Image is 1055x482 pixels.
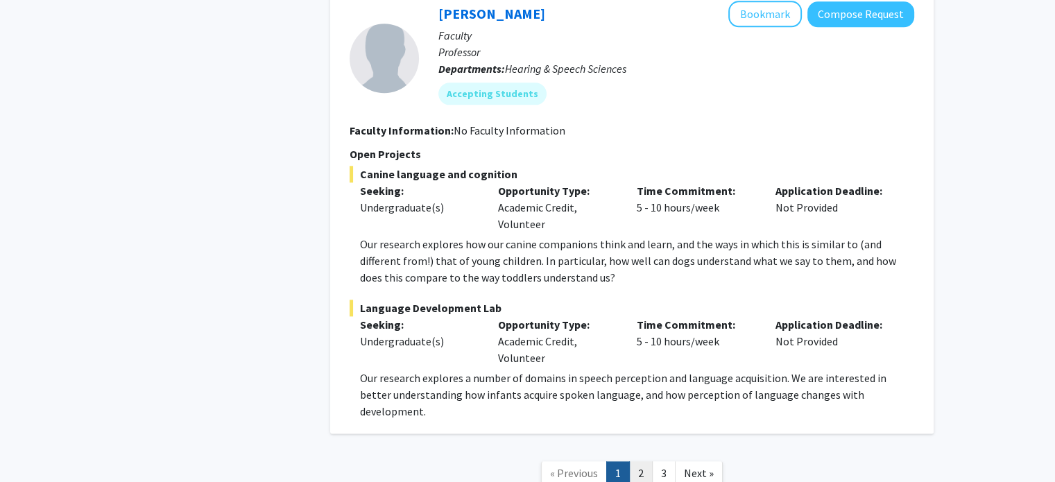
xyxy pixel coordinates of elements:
[360,182,478,199] p: Seeking:
[350,123,454,137] b: Faculty Information:
[498,182,616,199] p: Opportunity Type:
[350,300,914,316] span: Language Development Lab
[807,1,914,27] button: Compose Request to Rochelle Newman
[360,333,478,350] div: Undergraduate(s)
[10,420,59,472] iframe: Chat
[775,316,893,333] p: Application Deadline:
[360,316,478,333] p: Seeking:
[438,83,547,105] mat-chip: Accepting Students
[637,182,755,199] p: Time Commitment:
[498,316,616,333] p: Opportunity Type:
[505,62,626,76] span: Hearing & Speech Sciences
[360,236,914,286] p: Our research explores how our canine companions think and learn, and the ways in which this is si...
[765,316,904,366] div: Not Provided
[488,316,626,366] div: Academic Credit, Volunteer
[775,182,893,199] p: Application Deadline:
[438,27,914,44] p: Faculty
[637,316,755,333] p: Time Commitment:
[626,182,765,232] div: 5 - 10 hours/week
[350,166,914,182] span: Canine language and cognition
[454,123,565,137] span: No Faculty Information
[765,182,904,232] div: Not Provided
[488,182,626,232] div: Academic Credit, Volunteer
[438,5,545,22] a: [PERSON_NAME]
[626,316,765,366] div: 5 - 10 hours/week
[684,466,714,480] span: Next »
[550,466,598,480] span: « Previous
[350,146,914,162] p: Open Projects
[360,199,478,216] div: Undergraduate(s)
[728,1,802,27] button: Add Rochelle Newman to Bookmarks
[360,370,914,420] p: Our research explores a number of domains in speech perception and language acquisition. We are i...
[438,44,914,60] p: Professor
[438,62,505,76] b: Departments:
